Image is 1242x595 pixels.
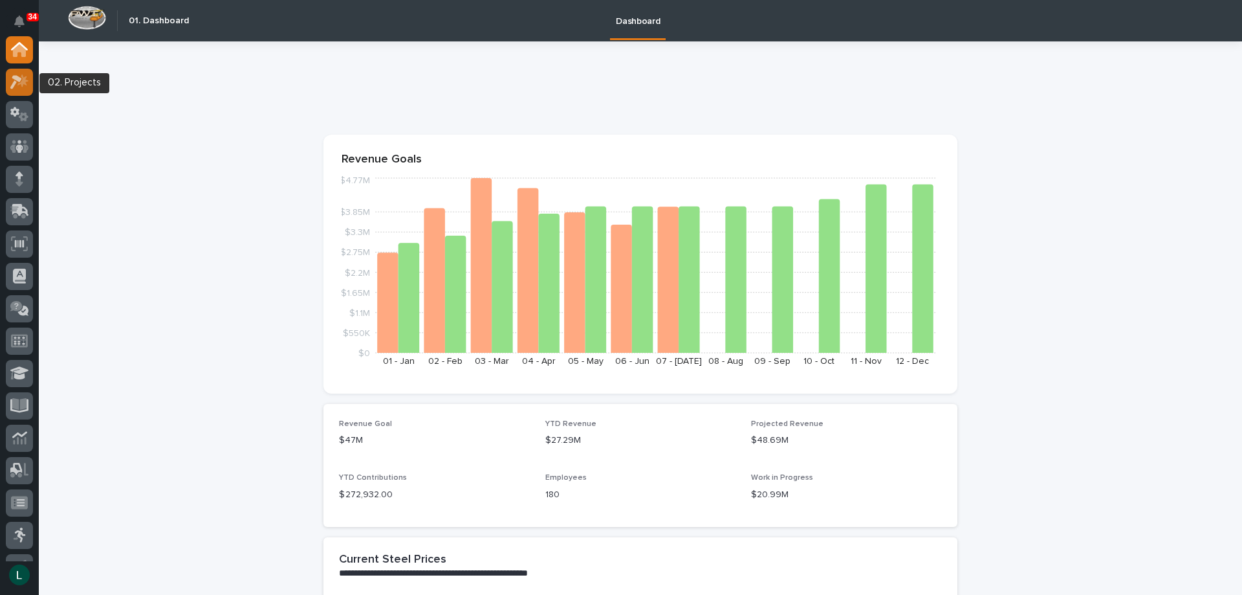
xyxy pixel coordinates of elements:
[339,474,407,482] span: YTD Contributions
[545,474,587,482] span: Employees
[345,228,370,237] tspan: $3.3M
[339,488,530,502] p: $ 272,932.00
[545,434,736,447] p: $27.29M
[340,208,370,217] tspan: $3.85M
[656,357,702,366] text: 07 - [DATE]
[751,488,942,502] p: $20.99M
[129,16,189,27] h2: 01. Dashboard
[545,488,736,502] p: 180
[615,357,649,366] text: 06 - Jun
[751,420,823,428] span: Projected Revenue
[751,434,942,447] p: $48.69M
[339,420,392,428] span: Revenue Goal
[342,153,939,167] p: Revenue Goals
[345,268,370,277] tspan: $2.2M
[343,328,370,337] tspan: $550K
[751,474,813,482] span: Work in Progress
[522,357,556,366] text: 04 - Apr
[68,6,106,30] img: Workspace Logo
[568,357,604,366] text: 05 - May
[803,357,834,366] text: 10 - Oct
[339,553,446,567] h2: Current Steel Prices
[6,8,33,35] button: Notifications
[545,420,596,428] span: YTD Revenue
[6,561,33,589] button: users-avatar
[851,357,882,366] text: 11 - Nov
[358,349,370,358] tspan: $0
[428,357,463,366] text: 02 - Feb
[340,176,370,185] tspan: $4.77M
[16,16,33,36] div: Notifications34
[896,357,929,366] text: 12 - Dec
[339,434,530,447] p: $47M
[708,357,743,366] text: 08 - Aug
[28,12,37,21] p: 34
[383,357,415,366] text: 01 - Jan
[349,308,370,317] tspan: $1.1M
[475,357,509,366] text: 03 - Mar
[341,288,370,297] tspan: $1.65M
[340,248,370,257] tspan: $2.75M
[754,357,790,366] text: 09 - Sep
